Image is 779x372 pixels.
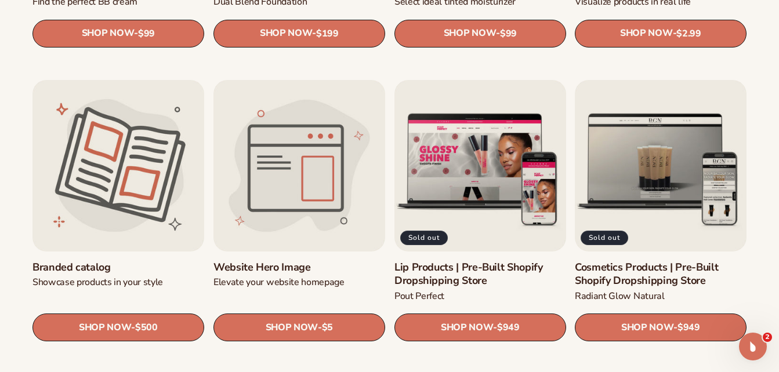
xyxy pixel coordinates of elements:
[135,323,158,334] span: $500
[676,28,701,39] span: $2.99
[575,20,747,48] a: SHOP NOW- $2.99
[316,28,339,39] span: $199
[443,28,495,39] span: SHOP NOW
[440,322,492,333] span: SHOP NOW
[32,314,204,342] a: SHOP NOW- $500
[213,261,385,274] a: Website Hero Image
[677,323,700,334] span: $949
[620,28,672,39] span: SHOP NOW
[763,333,772,342] span: 2
[575,261,747,288] a: Cosmetics Products | Pre-Built Shopify Dropshipping Store
[265,322,317,333] span: SHOP NOW
[739,333,767,360] iframe: Intercom live chat
[394,314,566,342] a: SHOP NOW- $949
[394,261,566,288] a: Lip Products | Pre-Built Shopify Dropshipping Store
[497,323,520,334] span: $949
[79,322,131,333] span: SHOP NOW
[260,28,312,39] span: SHOP NOW
[213,20,385,48] a: SHOP NOW- $199
[32,261,204,274] a: Branded catalog
[394,20,566,48] a: SHOP NOW- $99
[82,28,134,39] span: SHOP NOW
[32,20,204,48] a: SHOP NOW- $99
[213,314,385,342] a: SHOP NOW- $5
[499,28,516,39] span: $99
[322,323,333,334] span: $5
[138,28,155,39] span: $99
[621,322,673,333] span: SHOP NOW
[575,314,747,342] a: SHOP NOW- $949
